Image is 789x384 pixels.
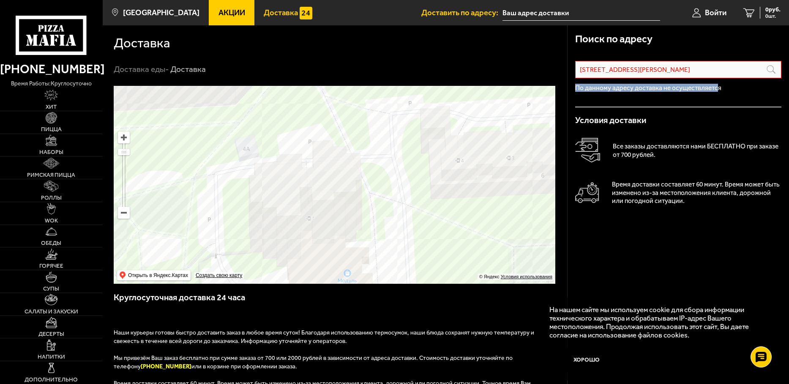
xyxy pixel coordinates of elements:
[25,309,78,315] span: Салаты и закуски
[114,36,170,49] h1: Доставка
[613,142,781,159] p: Все заказы доставляются нами БЕСПЛАТНО при заказе от 700 рублей.
[114,329,534,345] span: Наши курьеры готовы быстро доставить заказ в любое время суток! Благодаря использованию термосумо...
[502,5,660,21] input: Ваш адрес доставки
[705,9,726,17] span: Войти
[114,64,169,74] a: Доставка еды-
[38,354,65,360] span: Напитки
[218,9,245,17] span: Акции
[194,272,244,279] a: Создать свою карту
[575,138,600,163] img: Оплата доставки
[501,274,552,279] a: Условия использования
[170,64,206,74] div: Доставка
[38,331,64,337] span: Десерты
[27,172,75,178] span: Римская пицца
[575,116,781,124] h3: Условия доставки
[45,218,58,224] span: WOK
[39,263,63,269] span: Горячее
[41,240,61,246] span: Обеды
[128,270,188,280] ymaps: Открыть в Яндекс.Картах
[46,104,57,110] span: Хит
[421,9,502,17] span: Доставить по адресу:
[575,61,781,78] input: Введите название улицы
[43,286,59,292] span: Супы
[141,363,191,370] b: [PHONE_NUMBER]
[264,9,298,17] span: Доставка
[575,182,599,203] img: Автомобиль доставки
[114,354,513,370] span: Мы привезём Ваш заказ бесплатно при сумме заказа от 700 или 2000 рублей в зависимости от адреса д...
[765,14,781,19] span: 0 шт.
[765,7,781,13] span: 0 руб.
[300,7,312,19] img: 15daf4d41897b9f0e9f617042186c801.svg
[575,85,781,91] p: По данному адресу доставка не осуществляется
[25,377,78,383] span: Дополнительно
[549,347,623,372] button: Хорошо
[117,270,191,280] ymaps: Открыть в Яндекс.Картах
[39,149,63,155] span: Наборы
[549,305,764,340] p: На нашем сайте мы используем cookie для сбора информации технического характера и обрабатываем IP...
[479,274,500,279] ymaps: © Яндекс
[575,34,652,44] h3: Поиск по адресу
[41,195,62,201] span: Роллы
[612,180,781,205] p: Время доставки составляет 60 минут. Время может быть изменено из-за местоположения клиента, дорож...
[114,291,556,312] h3: Круглосуточная доставка 24 часа
[123,9,199,17] span: [GEOGRAPHIC_DATA]
[41,126,62,132] span: Пицца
